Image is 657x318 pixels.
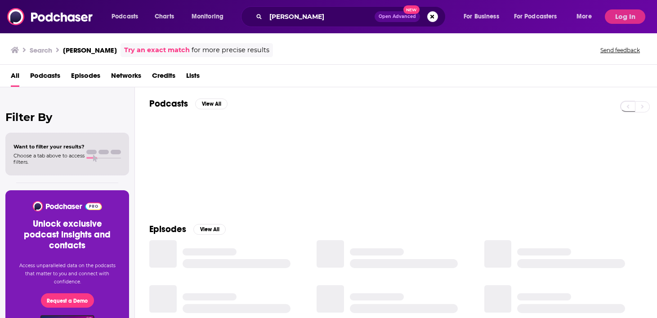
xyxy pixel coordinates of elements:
p: Access unparalleled data on the podcasts that matter to you and connect with confidence. [16,262,118,286]
button: Request a Demo [41,293,94,308]
span: Open Advanced [379,14,416,19]
span: Charts [155,10,174,23]
h3: Unlock exclusive podcast insights and contacts [16,219,118,251]
a: Podcasts [30,68,60,87]
a: All [11,68,19,87]
button: View All [195,99,228,109]
a: Episodes [71,68,100,87]
button: open menu [185,9,235,24]
a: Try an exact match [124,45,190,55]
span: Choose a tab above to access filters. [13,152,85,165]
div: Search podcasts, credits, & more... [250,6,454,27]
h2: Filter By [5,111,129,124]
a: PodcastsView All [149,98,228,109]
h3: Search [30,46,52,54]
span: For Podcasters [514,10,557,23]
a: Lists [186,68,200,87]
button: open menu [508,9,570,24]
a: Charts [149,9,179,24]
a: EpisodesView All [149,224,226,235]
span: Want to filter your results? [13,143,85,150]
button: open menu [570,9,603,24]
img: Podchaser - Follow, Share and Rate Podcasts [7,8,94,25]
h2: Episodes [149,224,186,235]
button: open menu [457,9,510,24]
button: Log In [605,9,645,24]
input: Search podcasts, credits, & more... [266,9,375,24]
button: View All [193,224,226,235]
span: More [577,10,592,23]
h3: [PERSON_NAME] [63,46,117,54]
span: Podcasts [112,10,138,23]
button: Open AdvancedNew [375,11,420,22]
button: Send feedback [598,46,643,54]
span: for more precise results [192,45,269,55]
span: For Business [464,10,499,23]
span: New [403,5,420,14]
a: Credits [152,68,175,87]
span: Monitoring [192,10,223,23]
a: Networks [111,68,141,87]
img: Podchaser - Follow, Share and Rate Podcasts [32,201,103,211]
button: open menu [105,9,150,24]
h2: Podcasts [149,98,188,109]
